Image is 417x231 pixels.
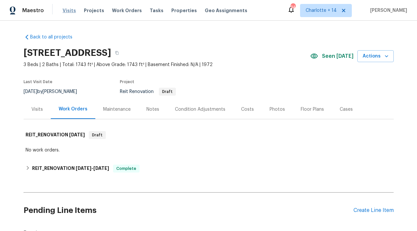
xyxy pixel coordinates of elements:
span: Draft [160,90,175,94]
div: Notes [146,106,159,113]
h2: Pending Line Items [24,195,353,226]
span: Projects [84,7,104,14]
h2: [STREET_ADDRESS] [24,50,111,56]
span: Work Orders [112,7,142,14]
span: Tasks [150,8,163,13]
div: Costs [241,106,254,113]
span: 3 Beds | 2 Baths | Total: 1743 ft² | Above Grade: 1743 ft² | Basement Finished: N/A | 1972 [24,61,310,68]
span: Reit Renovation [120,89,176,94]
span: Complete [114,165,139,172]
button: Actions [357,50,394,62]
span: [DATE] [93,166,109,171]
div: Maintenance [103,106,131,113]
span: [DATE] [24,89,37,94]
div: REIT_RENOVATION [DATE]-[DATE]Complete [24,161,394,176]
div: Work Orders [59,106,87,112]
div: REIT_RENOVATION [DATE]Draft [24,125,394,146]
span: - [76,166,109,171]
span: Maestro [22,7,44,14]
span: Seen [DATE] [322,53,353,59]
h6: REIT_RENOVATION [32,165,109,173]
span: [PERSON_NAME] [368,7,407,14]
span: Last Visit Date [24,80,52,84]
div: Photos [270,106,285,113]
span: Properties [171,7,197,14]
div: Create Line Item [353,207,394,214]
span: Visits [63,7,76,14]
span: Actions [363,52,389,60]
h6: REIT_RENOVATION [26,131,85,139]
span: Geo Assignments [205,7,247,14]
span: Project [120,80,134,84]
div: by [PERSON_NAME] [24,88,85,96]
a: Back to all projects [24,34,86,40]
button: Copy Address [111,47,123,59]
span: Draft [89,132,105,138]
div: Visits [31,106,43,113]
div: Condition Adjustments [175,106,225,113]
div: 348 [291,4,295,11]
div: No work orders. [26,147,392,153]
span: [DATE] [76,166,91,171]
div: Cases [340,106,353,113]
span: Charlotte + 14 [306,7,337,14]
div: Floor Plans [301,106,324,113]
span: [DATE] [69,132,85,137]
